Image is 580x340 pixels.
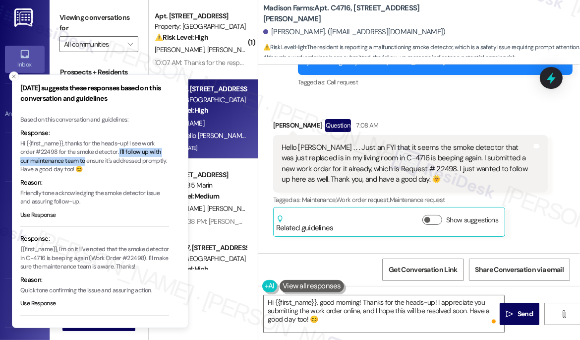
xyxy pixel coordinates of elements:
span: Get Conversation Link [389,265,457,275]
div: Reason: [20,178,169,188]
div: Tagged as: [273,193,548,207]
button: Use Response [20,211,56,220]
i:  [506,310,514,318]
span: : The resident is reporting a malfunctioning smoke detector, which is a safety issue requiring pr... [263,42,580,64]
span: Maintenance request [390,196,445,204]
p: Friendly tone acknowledging the smoke detector issue and assuring follow-up. [20,189,169,206]
label: Show suggestions [446,215,498,225]
div: 7:08 AM [353,120,378,131]
i:  [560,310,568,318]
h3: [DATE] suggests these responses based on this conversation and guidelines [20,83,169,104]
div: Response: [20,128,169,138]
div: Reason: [20,275,169,285]
p: Quick tone confirming the issue and assuring action. [20,286,169,295]
button: Send [500,303,539,325]
div: Tagged as: [298,75,573,89]
p: Hi {{first_name}}, thanks for the heads-up! I see work order #22498 for the smoke detector. I'll ... [20,139,169,174]
span: Send [518,309,533,319]
button: Get Conversation Link [382,259,464,281]
button: Close toast [9,71,19,81]
div: Based on this conversation and guidelines: [20,116,169,125]
textarea: To enrich screen reader interactions, please activate Accessibility in Grammarly extension settings [264,295,504,333]
div: [PERSON_NAME] [273,119,548,135]
p: {{first_name}}, I'm on it! I've noted that the smoke detector in C-4716 is beeping again (Work Or... [20,245,169,272]
div: Hello [PERSON_NAME] . . . Just an FYI that it seems the smoke detector that was just replaced is ... [282,142,532,185]
div: Response: [20,234,169,244]
button: Use Response [20,299,56,308]
button: Share Conversation via email [469,259,570,281]
span: Share Conversation via email [475,265,564,275]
